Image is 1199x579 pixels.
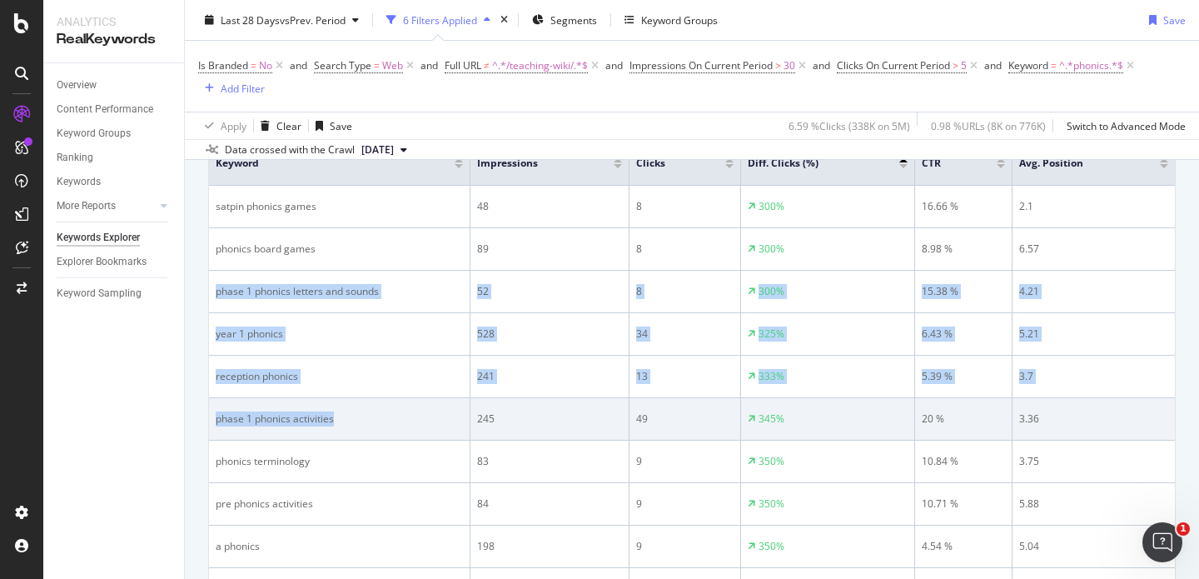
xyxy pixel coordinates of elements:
a: Keywords [57,173,172,191]
div: pre phonics activities [216,497,463,512]
div: 3.7 [1019,369,1168,384]
span: Is Branded [198,58,248,72]
button: and [813,57,830,73]
span: Keyword [1008,58,1048,72]
div: 5.88 [1019,497,1168,512]
button: Switch to Advanced Mode [1060,112,1186,139]
span: Last 28 Days [221,12,280,27]
div: 245 [477,412,622,427]
div: 350% [759,497,784,512]
div: 49 [636,412,734,427]
div: phase 1 phonics activities [216,412,463,427]
span: Impressions [477,156,589,171]
button: and [290,57,307,73]
span: 30 [784,54,795,77]
div: Save [330,118,352,132]
iframe: Intercom live chat [1142,522,1182,562]
button: [DATE] [355,140,414,160]
div: Overview [57,77,97,94]
div: reception phonics [216,369,463,384]
div: 5.39 % [922,369,1005,384]
span: = [374,58,380,72]
div: times [497,12,511,28]
div: phonics board games [216,242,463,257]
div: 48 [477,199,622,214]
div: Keywords [57,173,101,191]
span: > [953,58,958,72]
span: No [259,54,272,77]
div: 83 [477,454,622,469]
div: 15.38 % [922,284,1005,299]
a: Keyword Groups [57,125,172,142]
div: Save [1163,12,1186,27]
div: 6.57 [1019,242,1168,257]
div: 89 [477,242,622,257]
div: phase 1 phonics letters and sounds [216,284,463,299]
div: 10.71 % [922,497,1005,512]
a: Keyword Sampling [57,285,172,302]
span: Clicks On Current Period [837,58,950,72]
span: Keyword [216,156,430,171]
div: Switch to Advanced Mode [1067,118,1186,132]
div: Content Performance [57,101,153,118]
div: 350% [759,454,784,469]
div: 6.59 % Clicks ( 338K on 5M ) [789,118,910,132]
a: Keywords Explorer [57,229,172,247]
div: 3.36 [1019,412,1168,427]
div: Keyword Sampling [57,285,142,302]
a: Explorer Bookmarks [57,253,172,271]
span: ^.*phonics.*$ [1059,54,1123,77]
button: and [605,57,623,73]
button: Segments [525,7,604,33]
div: 300% [759,284,784,299]
div: 9 [636,497,734,512]
button: Apply [198,112,246,139]
div: 52 [477,284,622,299]
div: Ranking [57,149,93,167]
div: 300% [759,199,784,214]
div: phonics terminology [216,454,463,469]
div: Keywords Explorer [57,229,140,247]
button: 6 Filters Applied [380,7,497,33]
div: 350% [759,539,784,554]
span: ^.*/teaching-wiki/.*$ [492,54,588,77]
div: 5.04 [1019,539,1168,554]
span: Full URL [445,58,481,72]
span: Web [382,54,403,77]
div: year 1 phonics [216,327,463,342]
div: 528 [477,327,622,342]
button: and [420,57,438,73]
div: 9 [636,454,734,469]
span: vs Prev. Period [280,12,346,27]
div: 241 [477,369,622,384]
div: More Reports [57,197,116,215]
button: and [984,57,1002,73]
a: Content Performance [57,101,172,118]
div: and [290,58,307,72]
div: 2.1 [1019,199,1168,214]
div: Clear [276,118,301,132]
div: 4.21 [1019,284,1168,299]
div: a phonics [216,539,463,554]
div: 8 [636,284,734,299]
div: Explorer Bookmarks [57,253,147,271]
div: Keyword Groups [57,125,131,142]
div: 5.21 [1019,327,1168,342]
div: 6 Filters Applied [403,12,477,27]
span: Segments [550,12,597,27]
span: = [251,58,256,72]
div: 333% [759,369,784,384]
span: Avg. Position [1019,156,1135,171]
div: Apply [221,118,246,132]
div: 8 [636,242,734,257]
div: and [420,58,438,72]
div: 8 [636,199,734,214]
a: Overview [57,77,172,94]
span: Clicks [636,156,700,171]
span: > [775,58,781,72]
div: and [605,58,623,72]
div: 198 [477,539,622,554]
div: 13 [636,369,734,384]
a: More Reports [57,197,156,215]
div: 300% [759,242,784,257]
